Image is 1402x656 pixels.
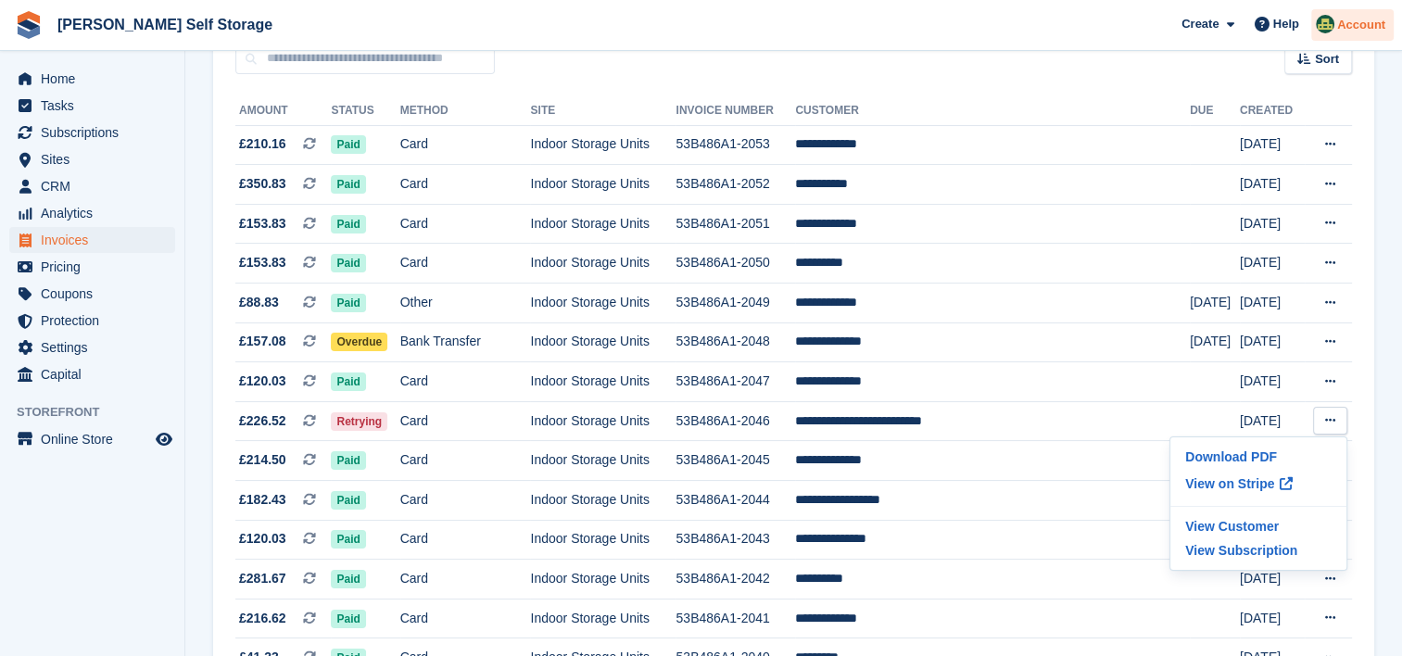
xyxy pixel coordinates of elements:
[41,66,152,92] span: Home
[331,610,365,628] span: Paid
[400,284,531,323] td: Other
[1240,96,1305,126] th: Created
[239,214,286,233] span: £153.83
[676,599,795,638] td: 53B486A1-2041
[239,569,286,588] span: £281.67
[1240,560,1305,599] td: [DATE]
[400,362,531,402] td: Card
[331,530,365,549] span: Paid
[1190,96,1240,126] th: Due
[239,332,286,351] span: £157.08
[41,120,152,145] span: Subscriptions
[795,96,1190,126] th: Customer
[400,520,531,560] td: Card
[676,125,795,165] td: 53B486A1-2053
[530,481,676,521] td: Indoor Storage Units
[239,174,286,194] span: £350.83
[331,372,365,391] span: Paid
[400,599,531,638] td: Card
[400,165,531,205] td: Card
[530,401,676,441] td: Indoor Storage Units
[1240,362,1305,402] td: [DATE]
[239,529,286,549] span: £120.03
[331,135,365,154] span: Paid
[530,520,676,560] td: Indoor Storage Units
[676,441,795,481] td: 53B486A1-2045
[400,322,531,362] td: Bank Transfer
[1240,599,1305,638] td: [DATE]
[239,411,286,431] span: £226.52
[331,412,387,431] span: Retrying
[676,165,795,205] td: 53B486A1-2052
[1240,401,1305,441] td: [DATE]
[331,491,365,510] span: Paid
[50,9,280,40] a: [PERSON_NAME] Self Storage
[331,333,387,351] span: Overdue
[239,609,286,628] span: £216.62
[400,204,531,244] td: Card
[1178,445,1339,469] p: Download PDF
[530,284,676,323] td: Indoor Storage Units
[676,244,795,284] td: 53B486A1-2050
[676,520,795,560] td: 53B486A1-2043
[235,96,331,126] th: Amount
[41,227,152,253] span: Invoices
[1315,50,1339,69] span: Sort
[530,441,676,481] td: Indoor Storage Units
[530,362,676,402] td: Indoor Storage Units
[9,281,175,307] a: menu
[676,284,795,323] td: 53B486A1-2049
[676,204,795,244] td: 53B486A1-2051
[331,451,365,470] span: Paid
[530,125,676,165] td: Indoor Storage Units
[676,481,795,521] td: 53B486A1-2044
[530,244,676,284] td: Indoor Storage Units
[239,450,286,470] span: £214.50
[9,254,175,280] a: menu
[9,426,175,452] a: menu
[400,401,531,441] td: Card
[331,96,399,126] th: Status
[9,334,175,360] a: menu
[1178,514,1339,538] p: View Customer
[41,146,152,172] span: Sites
[1178,538,1339,562] a: View Subscription
[1240,284,1305,323] td: [DATE]
[9,146,175,172] a: menu
[239,372,286,391] span: £120.03
[1337,16,1385,34] span: Account
[41,426,152,452] span: Online Store
[400,125,531,165] td: Card
[676,322,795,362] td: 53B486A1-2048
[41,361,152,387] span: Capital
[400,244,531,284] td: Card
[153,428,175,450] a: Preview store
[9,173,175,199] a: menu
[41,93,152,119] span: Tasks
[331,254,365,272] span: Paid
[239,490,286,510] span: £182.43
[1316,15,1334,33] img: Julie Williams
[41,281,152,307] span: Coupons
[331,570,365,588] span: Paid
[9,308,175,334] a: menu
[1240,165,1305,205] td: [DATE]
[41,334,152,360] span: Settings
[331,294,365,312] span: Paid
[239,253,286,272] span: £153.83
[676,401,795,441] td: 53B486A1-2046
[9,361,175,387] a: menu
[676,560,795,599] td: 53B486A1-2042
[530,204,676,244] td: Indoor Storage Units
[1178,469,1339,498] a: View on Stripe
[1190,284,1240,323] td: [DATE]
[400,441,531,481] td: Card
[676,362,795,402] td: 53B486A1-2047
[530,560,676,599] td: Indoor Storage Units
[239,134,286,154] span: £210.16
[1240,204,1305,244] td: [DATE]
[331,175,365,194] span: Paid
[9,66,175,92] a: menu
